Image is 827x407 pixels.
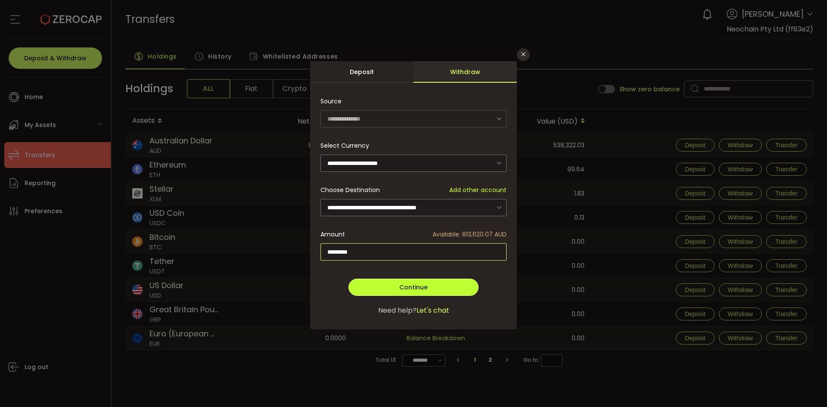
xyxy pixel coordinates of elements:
button: Continue [348,279,479,296]
span: Let's chat [417,305,449,316]
span: Choose Destination [320,186,380,195]
span: Amount [320,230,345,239]
button: Close [517,48,530,61]
span: Available: 813,620.07 AUD [432,230,507,239]
span: Need help? [378,305,417,316]
div: Deposit [310,61,413,83]
div: dialog [310,61,517,329]
span: Add other account [449,186,507,195]
label: Select Currency [320,141,374,150]
span: Source [320,93,342,110]
iframe: Chat Widget [784,366,827,407]
span: Continue [399,283,428,292]
div: Withdraw [413,61,517,83]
